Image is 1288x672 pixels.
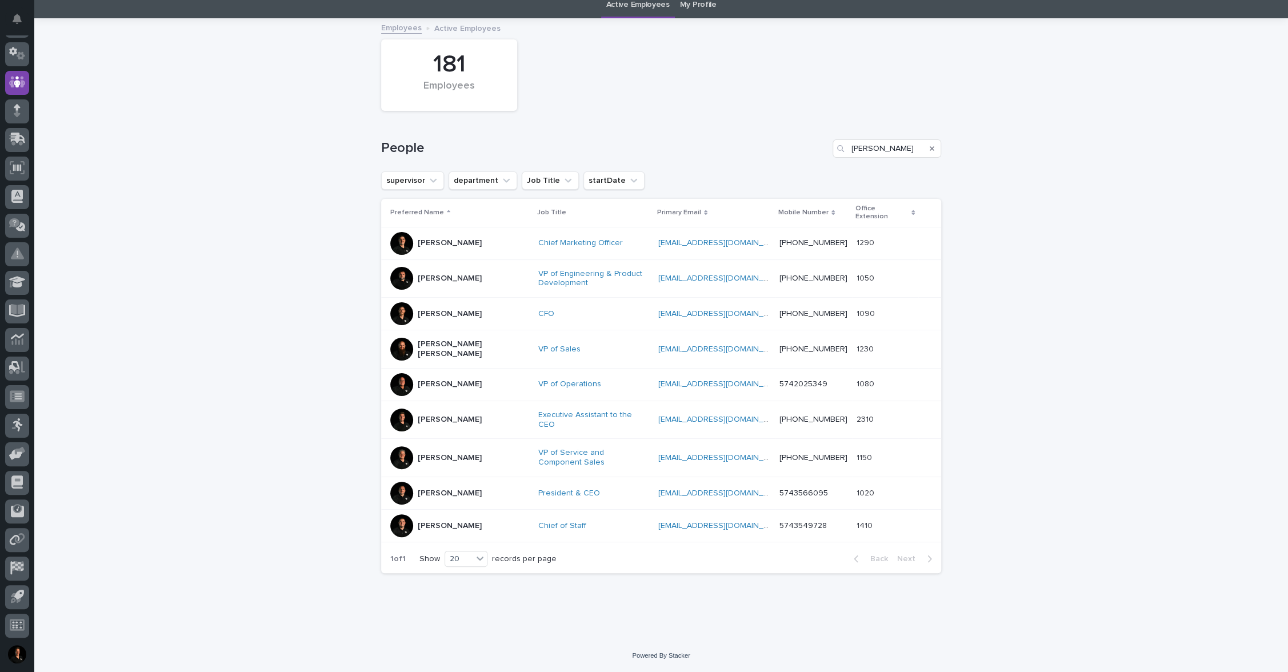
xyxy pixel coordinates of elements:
[418,379,482,389] p: [PERSON_NAME]
[5,7,29,31] button: Notifications
[658,454,787,462] a: [EMAIL_ADDRESS][DOMAIN_NAME]
[857,377,877,389] p: 1080
[863,555,888,563] span: Back
[538,269,649,289] a: VP of Engineering & Product Development
[779,239,847,247] a: [PHONE_NUMBER]
[632,652,690,659] a: Powered By Stacker
[658,489,787,497] a: [EMAIL_ADDRESS][DOMAIN_NAME]
[658,380,787,388] a: [EMAIL_ADDRESS][DOMAIN_NAME]
[897,555,922,563] span: Next
[538,448,649,467] a: VP of Service and Component Sales
[857,451,874,463] p: 1150
[857,519,875,531] p: 1410
[381,140,828,157] h1: People
[418,274,482,283] p: [PERSON_NAME]
[418,521,482,531] p: [PERSON_NAME]
[833,139,941,158] input: Search
[779,415,847,423] a: [PHONE_NUMBER]
[418,339,529,359] p: [PERSON_NAME] [PERSON_NAME]
[538,238,623,248] a: Chief Marketing Officer
[401,50,498,79] div: 181
[779,522,827,530] a: 5743549728
[418,238,482,248] p: [PERSON_NAME]
[538,345,581,354] a: VP of Sales
[845,554,893,564] button: Back
[857,413,876,425] p: 2310
[779,310,847,318] a: [PHONE_NUMBER]
[381,439,941,477] tr: [PERSON_NAME]VP of Service and Component Sales [EMAIL_ADDRESS][DOMAIN_NAME] [PHONE_NUMBER]11501150
[381,509,941,542] tr: [PERSON_NAME]Chief of Staff [EMAIL_ADDRESS][DOMAIN_NAME] 574354972814101410
[381,401,941,439] tr: [PERSON_NAME]Executive Assistant to the CEO [EMAIL_ADDRESS][DOMAIN_NAME] [PHONE_NUMBER]23102310
[538,309,554,319] a: CFO
[418,453,482,463] p: [PERSON_NAME]
[445,553,473,565] div: 20
[658,310,787,318] a: [EMAIL_ADDRESS][DOMAIN_NAME]
[779,489,828,497] a: 5743566095
[857,486,877,498] p: 1020
[390,206,444,219] p: Preferred Name
[658,274,787,282] a: [EMAIL_ADDRESS][DOMAIN_NAME]
[857,236,877,248] p: 1290
[418,309,482,319] p: [PERSON_NAME]
[381,259,941,298] tr: [PERSON_NAME]VP of Engineering & Product Development [EMAIL_ADDRESS][DOMAIN_NAME] [PHONE_NUMBER]1...
[778,206,829,219] p: Mobile Number
[381,477,941,509] tr: [PERSON_NAME]President & CEO [EMAIL_ADDRESS][DOMAIN_NAME] 574356609510201020
[14,14,29,32] div: Notifications
[583,171,645,190] button: startDate
[492,554,557,564] p: records per page
[418,489,482,498] p: [PERSON_NAME]
[538,489,600,498] a: President & CEO
[658,522,787,530] a: [EMAIL_ADDRESS][DOMAIN_NAME]
[449,171,517,190] button: department
[418,415,482,425] p: [PERSON_NAME]
[779,345,847,353] a: [PHONE_NUMBER]
[381,368,941,401] tr: [PERSON_NAME]VP of Operations [EMAIL_ADDRESS][DOMAIN_NAME] 574202534910801080
[657,206,701,219] p: Primary Email
[658,345,787,353] a: [EMAIL_ADDRESS][DOMAIN_NAME]
[522,171,579,190] button: Job Title
[779,274,847,282] a: [PHONE_NUMBER]
[434,21,501,34] p: Active Employees
[419,554,440,564] p: Show
[538,521,586,531] a: Chief of Staff
[381,298,941,330] tr: [PERSON_NAME]CFO [EMAIL_ADDRESS][DOMAIN_NAME] [PHONE_NUMBER]10901090
[381,227,941,259] tr: [PERSON_NAME]Chief Marketing Officer [EMAIL_ADDRESS][DOMAIN_NAME] [PHONE_NUMBER]12901290
[857,342,876,354] p: 1230
[381,171,444,190] button: supervisor
[381,21,422,34] a: Employees
[537,206,566,219] p: Job Title
[857,271,877,283] p: 1050
[401,80,498,104] div: Employees
[658,415,787,423] a: [EMAIL_ADDRESS][DOMAIN_NAME]
[893,554,941,564] button: Next
[658,239,787,247] a: [EMAIL_ADDRESS][DOMAIN_NAME]
[381,545,415,573] p: 1 of 1
[538,379,601,389] a: VP of Operations
[855,202,909,223] p: Office Extension
[5,642,29,666] button: users-avatar
[857,307,877,319] p: 1090
[381,330,941,369] tr: [PERSON_NAME] [PERSON_NAME]VP of Sales [EMAIL_ADDRESS][DOMAIN_NAME] [PHONE_NUMBER]12301230
[779,454,847,462] a: [PHONE_NUMBER]
[779,380,827,388] a: 5742025349
[538,410,649,430] a: Executive Assistant to the CEO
